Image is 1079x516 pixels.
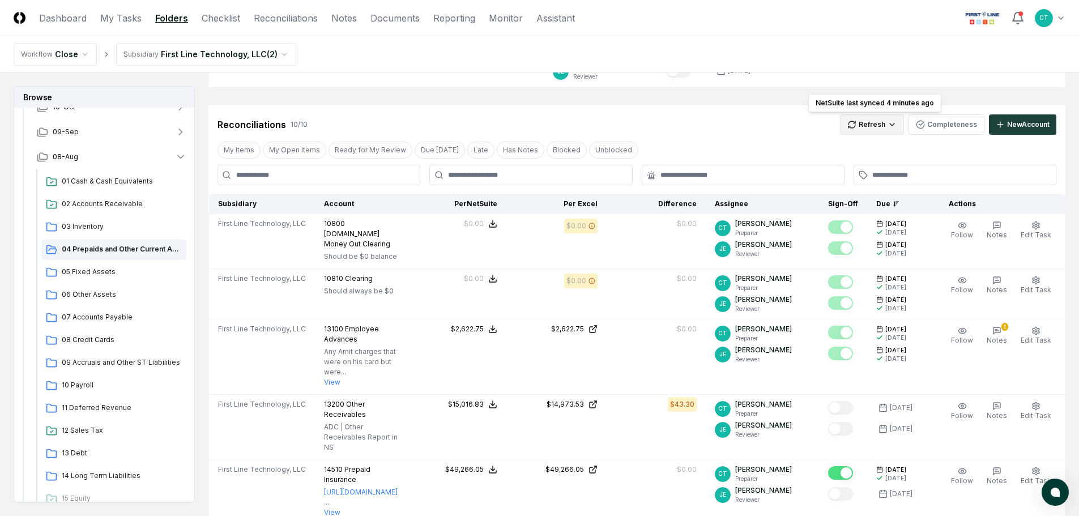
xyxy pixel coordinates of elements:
[433,11,475,25] a: Reporting
[448,399,497,410] button: $15,016.83
[41,308,186,328] a: 07 Accounts Payable
[41,330,186,351] a: 08 Credit Cards
[677,274,697,284] div: $0.00
[324,465,370,484] span: Prepaid Insurance
[987,285,1007,294] span: Notes
[735,305,792,313] p: Reviewer
[885,241,906,249] span: [DATE]
[331,11,357,25] a: Notes
[324,286,394,296] p: Should always be $0
[828,296,853,310] button: Mark complete
[984,219,1009,242] button: Notes
[263,142,326,159] button: My Open Items
[735,284,792,292] p: Preparer
[885,355,906,363] div: [DATE]
[987,336,1007,344] span: Notes
[735,345,792,355] p: [PERSON_NAME]
[41,240,186,260] a: 04 Prepaids and Other Current Assets
[218,219,306,229] span: First Line Technology, LLC
[949,399,975,423] button: Follow
[735,250,792,258] p: Reviewer
[155,11,188,25] a: Folders
[885,334,906,342] div: [DATE]
[324,422,398,453] p: ADC | Other Receivables Report in NS
[506,194,606,214] th: Per Excel
[828,487,853,501] button: Mark complete
[62,312,182,322] span: 07 Accounts Payable
[566,221,586,231] div: $0.00
[62,221,182,232] span: 03 Inventory
[984,399,1009,423] button: Notes
[984,324,1009,348] button: 1Notes
[607,194,706,214] th: Difference
[984,274,1009,297] button: Notes
[345,274,373,283] span: Clearing
[735,430,792,439] p: Reviewer
[885,275,906,283] span: [DATE]
[467,142,494,159] button: Late
[41,443,186,464] a: 13 Debt
[876,199,922,209] div: Due
[545,464,584,475] div: $49,266.05
[718,279,727,287] span: CT
[735,496,792,504] p: Reviewer
[719,425,726,434] span: JE
[445,464,497,475] button: $49,266.05
[324,199,398,209] div: Account
[370,11,420,25] a: Documents
[718,329,727,338] span: CT
[828,466,853,480] button: Mark complete
[706,194,819,214] th: Assignee
[677,464,697,475] div: $0.00
[551,324,584,334] div: $2,622.75
[53,127,79,137] span: 09-Sep
[885,346,906,355] span: [DATE]
[41,353,186,373] a: 09 Accruals and Other ST Liabilities
[202,11,240,25] a: Checklist
[885,228,906,237] div: [DATE]
[62,493,182,504] span: 15 Equity
[62,380,182,390] span: 10 Payroll
[515,464,597,475] a: $49,266.05
[1021,411,1051,420] span: Edit Task
[448,399,484,410] div: $15,016.83
[840,114,904,135] button: Refresh
[218,274,306,284] span: First Line Technology, LLC
[819,194,867,214] th: Sign-Off
[1042,479,1069,506] button: atlas-launcher
[464,219,497,229] button: $0.00
[951,285,973,294] span: Follow
[41,172,186,192] a: 01 Cash & Cash Equivalents
[41,376,186,396] a: 10 Payroll
[670,399,694,410] div: $43.30
[573,73,630,81] p: Reviewer
[324,229,390,248] span: [DOMAIN_NAME] Money Out Clearing
[41,466,186,487] a: 14 Long Term Liabilities
[41,285,186,305] a: 06 Other Assets
[324,487,398,508] p: ...
[735,355,792,364] p: Reviewer
[218,324,306,334] span: First Line Technology, LLC
[1001,323,1008,331] div: 1
[14,87,194,108] h3: Browse
[41,262,186,283] a: 05 Fixed Assets
[62,357,182,368] span: 09 Accruals and Other ST Liabilities
[951,336,973,344] span: Follow
[28,144,195,169] button: 08-Aug
[28,120,195,144] button: 09-Sep
[324,465,343,474] span: 14510
[735,399,792,410] p: [PERSON_NAME]
[963,9,1002,27] img: First Line Technology logo
[1018,219,1054,242] button: Edit Task
[41,217,186,237] a: 03 Inventory
[291,120,308,130] div: 10 / 10
[719,300,726,308] span: JE
[324,487,398,497] a: [URL][DOMAIN_NAME]
[39,11,87,25] a: Dashboard
[464,219,484,229] div: $0.00
[735,229,792,237] p: Preparer
[217,118,286,131] div: Reconciliations
[885,466,906,474] span: [DATE]
[324,251,398,262] p: Should be $0 balance
[217,142,261,159] button: My Items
